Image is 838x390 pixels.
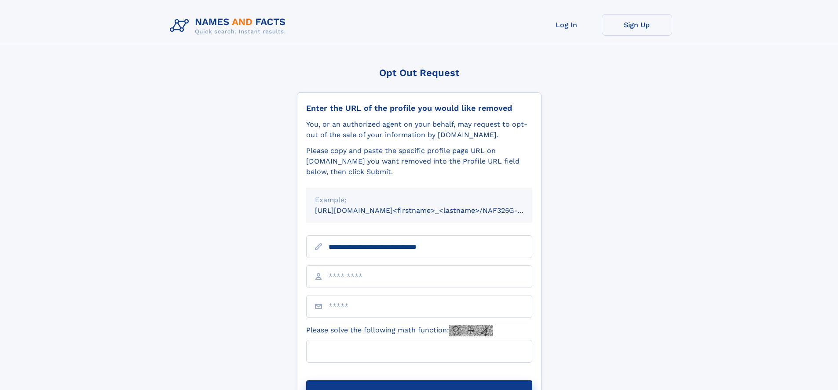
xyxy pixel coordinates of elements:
div: Example: [315,195,523,205]
a: Sign Up [602,14,672,36]
div: Please copy and paste the specific profile page URL on [DOMAIN_NAME] you want removed into the Pr... [306,146,532,177]
div: You, or an authorized agent on your behalf, may request to opt-out of the sale of your informatio... [306,119,532,140]
label: Please solve the following math function: [306,325,493,336]
div: Opt Out Request [297,67,542,78]
small: [URL][DOMAIN_NAME]<firstname>_<lastname>/NAF325G-xxxxxxxx [315,206,549,215]
div: Enter the URL of the profile you would like removed [306,103,532,113]
img: Logo Names and Facts [166,14,293,38]
a: Log In [531,14,602,36]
